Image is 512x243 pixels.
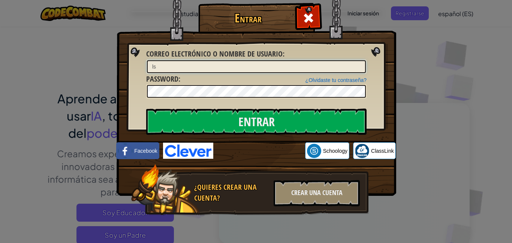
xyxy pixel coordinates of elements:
[118,144,132,158] img: facebook_small.png
[213,143,305,159] iframe: Botón Iniciar sesión con Google
[371,147,394,155] span: ClassLink
[146,74,180,85] label: :
[163,143,213,159] img: clever-logo-blue.png
[200,12,296,25] h1: Entrar
[274,180,360,206] div: Crear una cuenta
[355,144,369,158] img: classlink-logo-small.png
[305,77,367,83] a: ¿Olvidaste tu contraseña?
[323,147,347,155] span: Schoology
[146,109,367,135] input: Entrar
[194,182,269,203] div: ¿Quieres crear una cuenta?
[146,74,178,84] span: Password
[307,144,321,158] img: schoology.png
[134,147,157,155] span: Facebook
[146,49,283,59] span: Correo electrónico o nombre de usuario
[146,49,284,60] label: :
